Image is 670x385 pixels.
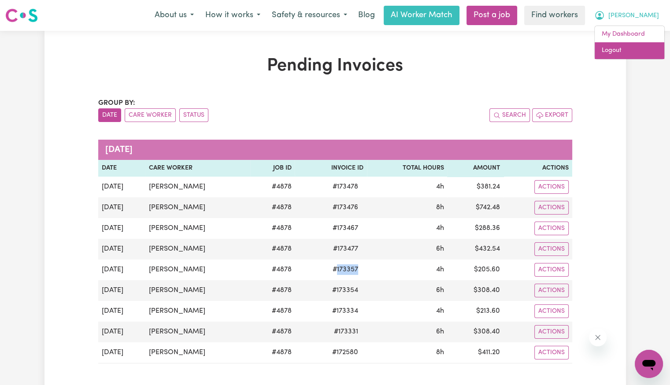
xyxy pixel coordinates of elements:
[594,26,665,59] div: My Account
[98,301,146,322] td: [DATE]
[447,239,503,259] td: $ 432.54
[447,259,503,280] td: $ 205.60
[145,177,250,197] td: [PERSON_NAME]
[250,259,295,280] td: # 4878
[5,6,53,13] span: Need any help?
[534,263,569,277] button: Actions
[98,218,146,239] td: [DATE]
[145,197,250,218] td: [PERSON_NAME]
[532,108,572,122] button: Export
[328,244,363,254] span: # 173477
[436,328,444,335] span: 6 hours
[436,307,444,315] span: 4 hours
[327,347,363,358] span: # 172580
[384,6,459,25] a: AI Worker Match
[98,259,146,280] td: [DATE]
[534,180,569,194] button: Actions
[295,160,367,177] th: Invoice ID
[98,160,146,177] th: Date
[5,5,38,26] a: Careseekers logo
[98,322,146,342] td: [DATE]
[534,346,569,359] button: Actions
[250,301,295,322] td: # 4878
[98,56,572,77] h1: Pending Invoices
[327,223,363,233] span: # 173467
[149,6,200,25] button: About us
[608,11,659,21] span: [PERSON_NAME]
[534,201,569,215] button: Actions
[595,42,664,59] a: Logout
[200,6,266,25] button: How it works
[145,280,250,301] td: [PERSON_NAME]
[534,222,569,235] button: Actions
[98,140,572,160] caption: [DATE]
[250,197,295,218] td: # 4878
[266,6,353,25] button: Safety & resources
[250,342,295,363] td: # 4878
[250,322,295,342] td: # 4878
[98,108,121,122] button: sort invoices by date
[250,239,295,259] td: # 4878
[447,218,503,239] td: $ 288.36
[145,160,250,177] th: Care Worker
[250,160,295,177] th: Job ID
[447,280,503,301] td: $ 308.40
[447,322,503,342] td: $ 308.40
[145,301,250,322] td: [PERSON_NAME]
[534,325,569,339] button: Actions
[145,322,250,342] td: [PERSON_NAME]
[98,177,146,197] td: [DATE]
[327,306,363,316] span: # 173334
[145,218,250,239] td: [PERSON_NAME]
[589,329,607,346] iframe: Close message
[179,108,208,122] button: sort invoices by paid status
[635,350,663,378] iframe: Button to launch messaging window
[329,326,363,337] span: # 173331
[447,177,503,197] td: $ 381.24
[98,197,146,218] td: [DATE]
[436,245,444,252] span: 6 hours
[534,304,569,318] button: Actions
[447,301,503,322] td: $ 213.60
[250,218,295,239] td: # 4878
[436,287,444,294] span: 6 hours
[447,197,503,218] td: $ 742.48
[125,108,176,122] button: sort invoices by care worker
[436,225,444,232] span: 4 hours
[367,160,447,177] th: Total Hours
[98,239,146,259] td: [DATE]
[589,6,665,25] button: My Account
[145,259,250,280] td: [PERSON_NAME]
[250,280,295,301] td: # 4878
[5,7,38,23] img: Careseekers logo
[98,280,146,301] td: [DATE]
[436,183,444,190] span: 4 hours
[327,202,363,213] span: # 173476
[327,181,363,192] span: # 173478
[145,342,250,363] td: [PERSON_NAME]
[534,242,569,256] button: Actions
[466,6,517,25] a: Post a job
[327,264,363,275] span: # 173357
[436,266,444,273] span: 4 hours
[436,349,444,356] span: 8 hours
[447,160,503,177] th: Amount
[98,342,146,363] td: [DATE]
[524,6,585,25] a: Find workers
[595,26,664,43] a: My Dashboard
[436,204,444,211] span: 8 hours
[145,239,250,259] td: [PERSON_NAME]
[503,160,572,177] th: Actions
[489,108,530,122] button: Search
[447,342,503,363] td: $ 411.20
[327,285,363,296] span: # 173354
[353,6,380,25] a: Blog
[98,100,135,107] span: Group by:
[534,284,569,297] button: Actions
[250,177,295,197] td: # 4878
